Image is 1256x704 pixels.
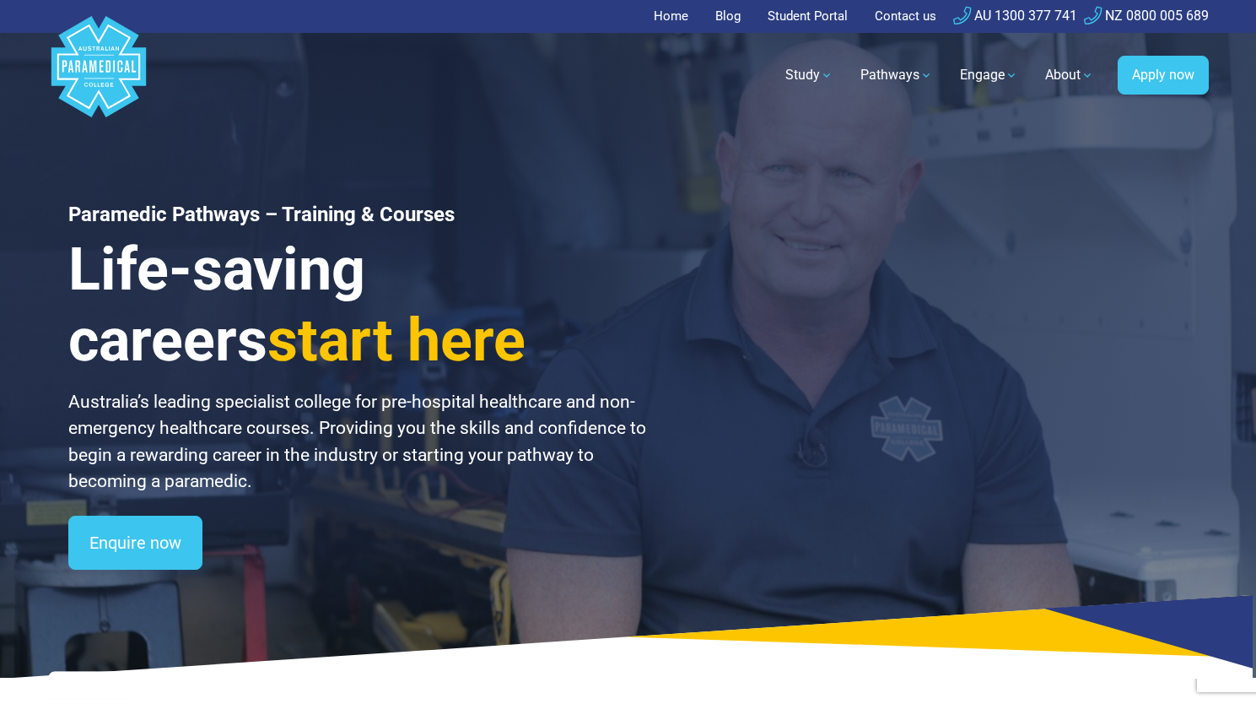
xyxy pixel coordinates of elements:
[850,51,943,99] a: Pathways
[1084,8,1209,24] a: NZ 0800 005 689
[68,516,202,570] a: Enquire now
[950,51,1028,99] a: Engage
[953,8,1077,24] a: AU 1300 377 741
[68,203,649,227] h1: Paramedic Pathways – Training & Courses
[68,234,649,376] h3: Life-saving careers
[267,306,526,375] span: start here
[775,51,844,99] a: Study
[48,33,149,118] a: Australian Paramedical College
[1035,51,1104,99] a: About
[1118,56,1209,95] a: Apply now
[68,389,649,496] p: Australia’s leading specialist college for pre-hospital healthcare and non-emergency healthcare c...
